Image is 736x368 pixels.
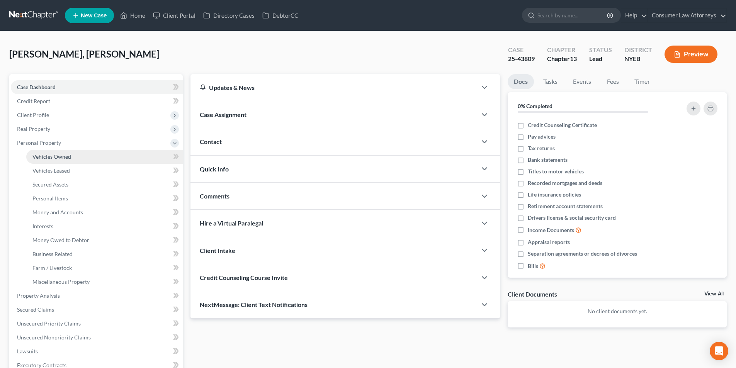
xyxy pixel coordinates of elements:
a: View All [704,291,724,297]
span: Client Intake [200,247,235,254]
span: Appraisal reports [528,238,570,246]
div: Updates & News [200,83,467,92]
span: Bills [528,262,538,270]
button: Preview [665,46,717,63]
span: Case Dashboard [17,84,56,90]
span: New Case [81,13,107,19]
strong: 0% Completed [518,103,552,109]
span: Business Related [32,251,73,257]
span: Hire a Virtual Paralegal [200,219,263,227]
span: Case Assignment [200,111,246,118]
span: NextMessage: Client Text Notifications [200,301,308,308]
span: Vehicles Owned [32,153,71,160]
a: Home [116,8,149,22]
span: Drivers license & social security card [528,214,616,222]
span: Pay advices [528,133,556,141]
span: Farm / Livestock [32,265,72,271]
span: Comments [200,192,229,200]
span: Separation agreements or decrees of divorces [528,250,637,258]
span: Secured Claims [17,306,54,313]
div: Case [508,46,535,54]
div: Chapter [547,54,577,63]
div: Client Documents [508,290,557,298]
input: Search by name... [537,8,608,22]
a: Consumer Law Attorneys [648,8,726,22]
a: Fees [600,74,625,89]
a: Interests [26,219,183,233]
span: Client Profile [17,112,49,118]
span: Tax returns [528,144,555,152]
span: Personal Items [32,195,68,202]
span: Lawsuits [17,348,38,354]
a: Miscellaneous Property [26,275,183,289]
span: Real Property [17,125,50,132]
a: Vehicles Owned [26,150,183,164]
span: Money and Accounts [32,209,83,215]
span: Income Documents [528,226,574,234]
a: Client Portal [149,8,199,22]
a: Lawsuits [11,344,183,358]
a: Events [567,74,597,89]
span: Vehicles Leased [32,167,70,174]
span: Titles to motor vehicles [528,168,584,175]
span: Personal Property [17,139,61,146]
a: Money Owed to Debtor [26,233,183,247]
span: Unsecured Priority Claims [17,320,81,327]
span: Credit Counseling Course Invite [200,274,288,281]
a: Timer [628,74,656,89]
a: Secured Claims [11,303,183,317]
a: Docs [508,74,534,89]
a: Property Analysis [11,289,183,303]
a: Case Dashboard [11,80,183,94]
a: Help [621,8,647,22]
div: Open Intercom Messenger [710,342,728,360]
a: Business Related [26,247,183,261]
div: District [624,46,652,54]
span: [PERSON_NAME], [PERSON_NAME] [9,48,159,59]
a: Personal Items [26,192,183,205]
span: Credit Report [17,98,50,104]
div: NYEB [624,54,652,63]
span: Miscellaneous Property [32,278,90,285]
p: No client documents yet. [514,307,721,315]
span: Quick Info [200,165,229,173]
span: Secured Assets [32,181,68,188]
div: Lead [589,54,612,63]
a: Secured Assets [26,178,183,192]
a: Farm / Livestock [26,261,183,275]
div: 25-43809 [508,54,535,63]
a: Credit Report [11,94,183,108]
div: Chapter [547,46,577,54]
span: Credit Counseling Certificate [528,121,597,129]
span: Money Owed to Debtor [32,237,89,243]
span: 13 [570,55,577,62]
span: Contact [200,138,222,145]
span: Life insurance policies [528,191,581,198]
span: Property Analysis [17,292,60,299]
a: DebtorCC [258,8,302,22]
span: Retirement account statements [528,202,603,210]
span: Bank statements [528,156,568,164]
a: Directory Cases [199,8,258,22]
span: Unsecured Nonpriority Claims [17,334,91,341]
span: Recorded mortgages and deeds [528,179,602,187]
a: Unsecured Priority Claims [11,317,183,331]
a: Tasks [537,74,564,89]
div: Status [589,46,612,54]
a: Money and Accounts [26,205,183,219]
span: Interests [32,223,53,229]
a: Vehicles Leased [26,164,183,178]
a: Unsecured Nonpriority Claims [11,331,183,344]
